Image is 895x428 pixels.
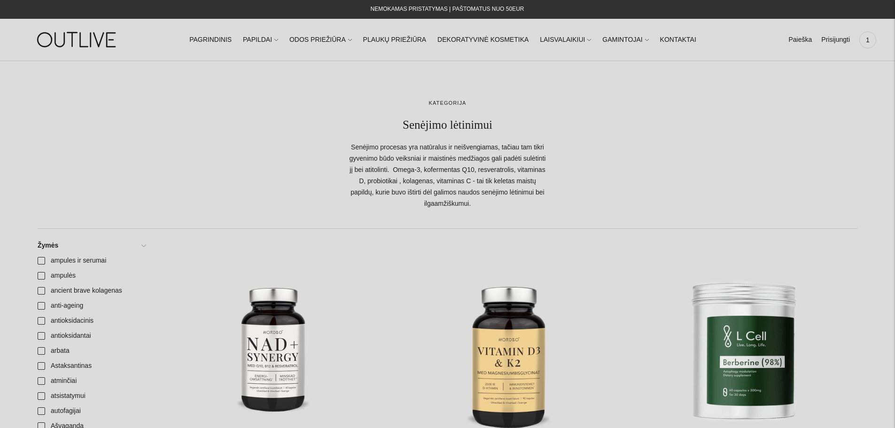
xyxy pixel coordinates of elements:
[32,389,151,404] a: atsistatymui
[289,30,352,50] a: ODOS PRIEŽIŪRA
[660,30,696,50] a: KONTAKTAI
[540,30,591,50] a: LAISVALAIKIUI
[371,4,524,15] div: NEMOKAMAS PRISTATYMAS Į PAŠTOMATUS NUO 50EUR
[243,30,278,50] a: PAPILDAI
[821,30,850,50] a: Prisijungti
[32,253,151,268] a: ampules ir serumai
[363,30,427,50] a: PLAUKŲ PRIEŽIŪRA
[32,374,151,389] a: atminčiai
[32,404,151,419] a: autofagijai
[861,33,874,47] span: 1
[32,298,151,313] a: anti-ageing
[19,23,136,56] img: OUTLIVE
[32,343,151,358] a: arbata
[32,313,151,328] a: antioksidacinis
[788,30,812,50] a: Paieška
[32,268,151,283] a: ampulės
[32,283,151,298] a: ancient brave kolagenas
[859,30,876,50] a: 1
[32,358,151,374] a: Astaksantinas
[32,238,151,253] a: Žymės
[32,328,151,343] a: antioksidantai
[602,30,648,50] a: GAMINTOJAI
[189,30,232,50] a: PAGRINDINIS
[437,30,529,50] a: DEKORATYVINĖ KOSMETIKA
